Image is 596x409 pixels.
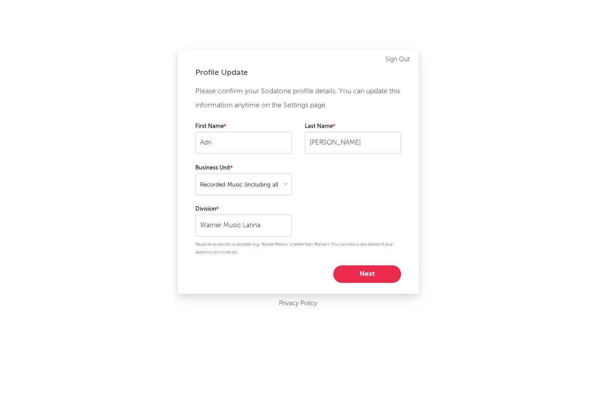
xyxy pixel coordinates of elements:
a: Sign Out [385,54,410,65]
input: Your first name [195,132,292,154]
button: Next [333,265,401,283]
input: Your last name [305,132,401,154]
label: Business Unit [195,163,292,173]
p: Please be as specific as possible (e.g. 'Warner Mexico' is better than 'Warner'). You can enter a... [195,241,401,257]
label: Last Name [305,121,401,132]
label: Division [195,204,292,215]
a: Privacy Policy [279,298,317,309]
p: Please confirm your Sodatone profile details. You can update this information anytime on the Sett... [195,85,401,113]
div: Profile Update [195,67,401,78]
input: Your division [195,215,292,236]
label: First Name [195,121,292,132]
